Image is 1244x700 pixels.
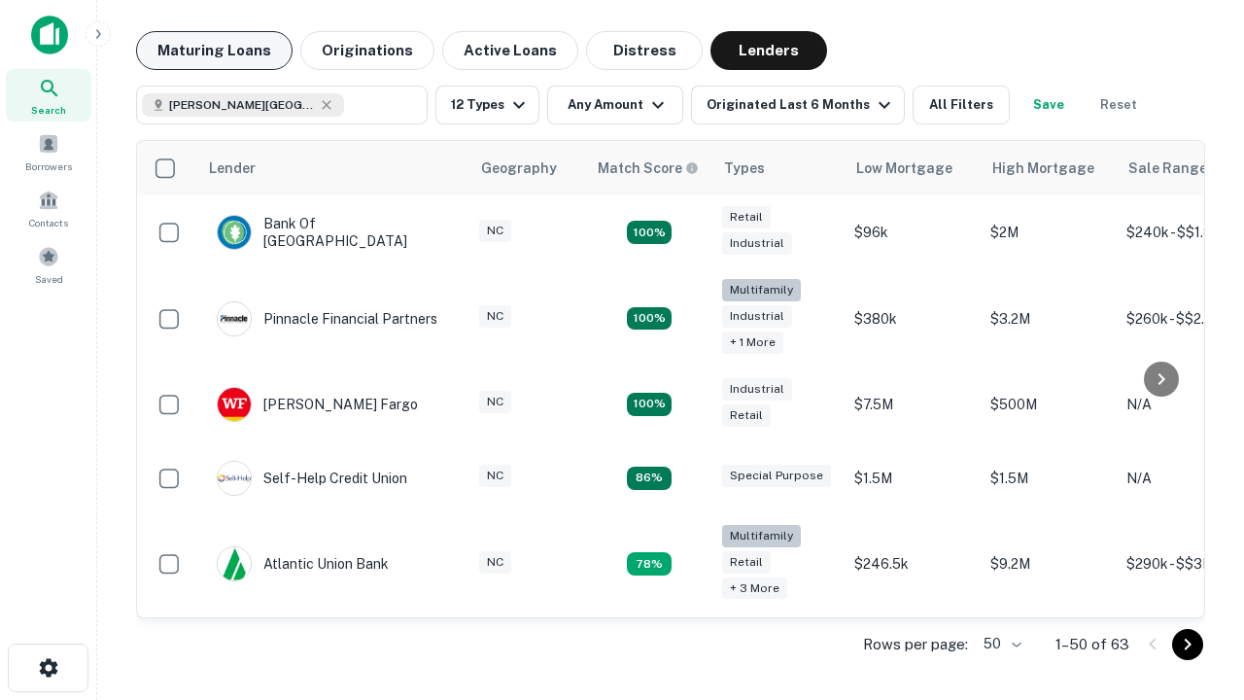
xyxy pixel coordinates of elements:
[481,157,557,180] div: Geography
[6,182,91,234] a: Contacts
[724,157,765,180] div: Types
[586,141,712,195] th: Capitalize uses an advanced AI algorithm to match your search with the best lender. The match sco...
[845,195,981,269] td: $96k
[217,215,450,250] div: Bank Of [GEOGRAPHIC_DATA]
[981,141,1117,195] th: High Mortgage
[722,305,792,328] div: Industrial
[722,206,771,228] div: Retail
[863,633,968,656] p: Rows per page:
[913,86,1010,124] button: All Filters
[218,216,251,249] img: picture
[300,31,434,70] button: Originations
[981,515,1117,613] td: $9.2M
[845,441,981,515] td: $1.5M
[25,158,72,174] span: Borrowers
[722,525,801,547] div: Multifamily
[31,102,66,118] span: Search
[627,307,672,331] div: Matching Properties: 23, hasApolloMatch: undefined
[136,31,293,70] button: Maturing Loans
[31,16,68,54] img: capitalize-icon.png
[586,31,703,70] button: Distress
[856,157,952,180] div: Low Mortgage
[479,305,511,328] div: NC
[627,467,672,490] div: Matching Properties: 11, hasApolloMatch: undefined
[442,31,578,70] button: Active Loans
[691,86,905,124] button: Originated Last 6 Months
[845,515,981,613] td: $246.5k
[981,441,1117,515] td: $1.5M
[992,157,1094,180] div: High Mortgage
[627,393,672,416] div: Matching Properties: 14, hasApolloMatch: undefined
[197,141,469,195] th: Lender
[707,93,896,117] div: Originated Last 6 Months
[722,378,792,401] div: Industrial
[722,577,787,600] div: + 3 more
[209,157,256,180] div: Lender
[722,551,771,574] div: Retail
[845,367,981,441] td: $7.5M
[1147,544,1244,638] iframe: Chat Widget
[627,552,672,576] div: Matching Properties: 10, hasApolloMatch: undefined
[435,86,539,124] button: 12 Types
[722,279,801,301] div: Multifamily
[598,157,699,179] div: Capitalize uses an advanced AI algorithm to match your search with the best lender. The match sco...
[1172,629,1203,660] button: Go to next page
[6,125,91,178] a: Borrowers
[1055,633,1129,656] p: 1–50 of 63
[722,332,783,354] div: + 1 more
[35,271,63,287] span: Saved
[6,69,91,122] a: Search
[217,387,418,422] div: [PERSON_NAME] Fargo
[722,232,792,255] div: Industrial
[845,269,981,367] td: $380k
[218,547,251,580] img: picture
[845,141,981,195] th: Low Mortgage
[479,465,511,487] div: NC
[479,391,511,413] div: NC
[469,141,586,195] th: Geography
[722,404,771,427] div: Retail
[712,141,845,195] th: Types
[29,215,68,230] span: Contacts
[217,461,407,496] div: Self-help Credit Union
[169,96,315,114] span: [PERSON_NAME][GEOGRAPHIC_DATA], [GEOGRAPHIC_DATA]
[547,86,683,124] button: Any Amount
[479,551,511,574] div: NC
[981,195,1117,269] td: $2M
[981,367,1117,441] td: $500M
[479,220,511,242] div: NC
[6,238,91,291] a: Saved
[218,462,251,495] img: picture
[218,388,251,421] img: picture
[217,301,437,336] div: Pinnacle Financial Partners
[218,302,251,335] img: picture
[981,269,1117,367] td: $3.2M
[1088,86,1150,124] button: Reset
[710,31,827,70] button: Lenders
[1128,157,1207,180] div: Sale Range
[217,546,389,581] div: Atlantic Union Bank
[722,465,831,487] div: Special Purpose
[1018,86,1080,124] button: Save your search to get updates of matches that match your search criteria.
[627,221,672,244] div: Matching Properties: 15, hasApolloMatch: undefined
[976,630,1024,658] div: 50
[598,157,695,179] h6: Match Score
